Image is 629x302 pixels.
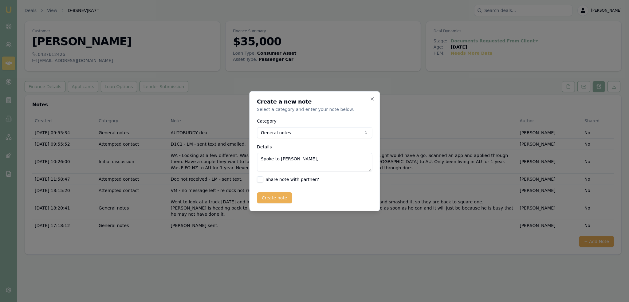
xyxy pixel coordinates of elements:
[257,106,372,112] p: Select a category and enter your note below.
[257,144,272,149] label: Details
[265,177,319,182] label: Share note with partner?
[257,99,372,104] h2: Create a new note
[257,192,292,203] button: Create note
[257,153,372,171] textarea: Spoke to [PERSON_NAME],
[257,119,277,124] label: Category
